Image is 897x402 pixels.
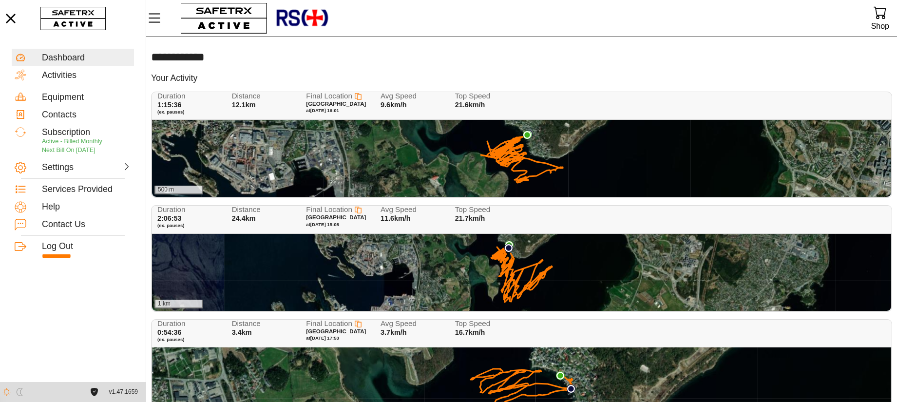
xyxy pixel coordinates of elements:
img: PathEnd.svg [523,131,532,139]
div: 500 m [154,186,203,194]
img: ModeLight.svg [2,388,11,396]
span: Avg Speed [381,92,443,100]
span: 3.7km/h [381,328,407,336]
span: Duration [157,320,220,328]
span: Active - Billed Monthly [42,138,102,145]
span: 12.1km [232,101,256,109]
span: v1.47.1659 [109,387,138,397]
div: Shop [871,19,889,33]
span: (ex. pauses) [157,337,220,343]
span: [GEOGRAPHIC_DATA] [306,328,366,334]
img: RescueLogo.png [275,2,329,34]
h5: Your Activity [151,73,197,84]
span: (ex. pauses) [157,109,220,115]
div: Subscription [42,127,131,138]
img: ContactUs.svg [15,219,26,230]
div: Activities [42,70,131,81]
span: Distance [232,320,294,328]
span: Avg Speed [381,320,443,328]
img: PathStart.svg [524,130,533,139]
div: Contacts [42,110,131,120]
img: PathStart.svg [504,244,513,252]
span: 0:54:36 [157,328,182,336]
button: Menu [146,8,171,28]
span: Final Location [306,92,352,100]
span: Duration [157,206,220,214]
span: at [DATE] 16:01 [306,108,339,113]
span: 16.7km/h [455,328,485,336]
a: License Agreement [88,388,101,396]
div: Help [42,202,131,212]
span: Duration [157,92,220,100]
div: Services Provided [42,184,131,195]
img: PathEnd.svg [556,371,565,380]
img: Activities.svg [15,69,26,81]
img: PathEnd.svg [505,241,514,249]
img: Equipment.svg [15,91,26,103]
img: Help.svg [15,201,26,213]
span: 24.4km [232,214,256,222]
div: Dashboard [42,53,131,63]
span: Top Speed [455,206,517,214]
img: PathStart.svg [567,384,575,393]
div: Settings [42,162,85,173]
div: Log Out [42,241,131,252]
span: Top Speed [455,320,517,328]
span: 9.6km/h [381,101,407,109]
span: 21.6km/h [455,101,485,109]
span: Distance [232,92,294,100]
span: Next Bill On [DATE] [42,147,95,153]
div: 1 km [154,300,203,308]
span: Final Location [306,319,352,327]
span: Distance [232,206,294,214]
img: Subscription.svg [15,126,26,138]
span: [GEOGRAPHIC_DATA] [306,101,366,107]
span: 1:15:36 [157,101,182,109]
span: at [DATE] 17:53 [306,335,339,341]
span: 2:06:53 [157,214,182,222]
span: 11.6km/h [381,214,411,222]
span: at [DATE] 15:08 [306,222,339,227]
span: (ex. pauses) [157,223,220,229]
div: Contact Us [42,219,131,230]
span: 3.4km [232,328,252,336]
span: Avg Speed [381,206,443,214]
span: [GEOGRAPHIC_DATA] [306,214,366,220]
span: 21.7km/h [455,214,485,222]
div: Equipment [42,92,131,103]
span: Final Location [306,205,352,213]
span: Top Speed [455,92,517,100]
button: v1.47.1659 [103,384,144,400]
img: ModeDark.svg [16,388,24,396]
